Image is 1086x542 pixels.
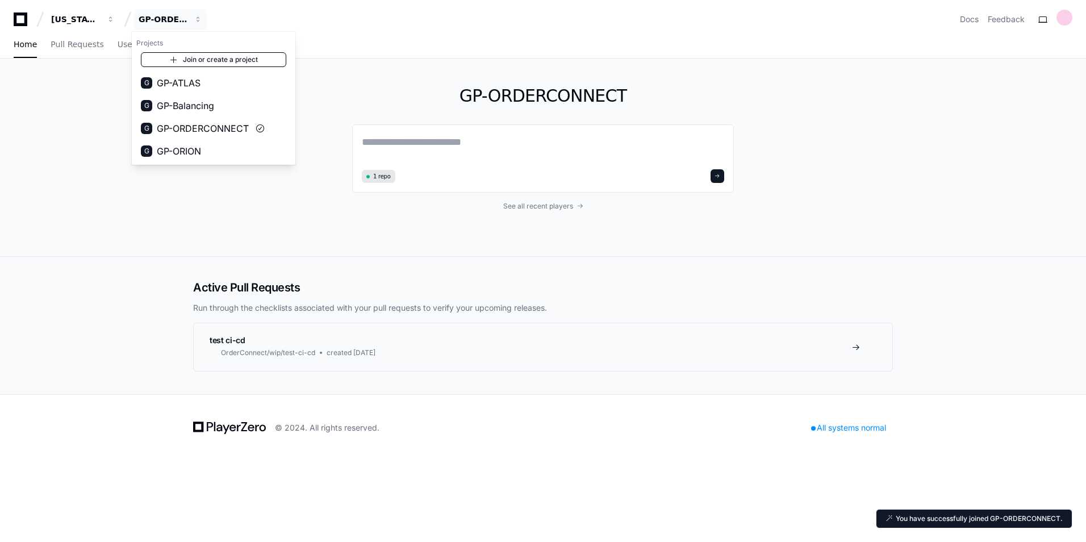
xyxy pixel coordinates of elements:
[352,202,734,211] a: See all recent players
[352,86,734,106] h1: GP-ORDERCONNECT
[373,172,391,181] span: 1 repo
[960,14,979,25] a: Docs
[193,302,893,314] p: Run through the checklists associated with your pull requests to verify your upcoming releases.
[141,145,152,157] div: G
[118,41,140,48] span: Users
[47,9,119,30] button: [US_STATE] Pacific
[51,32,103,58] a: Pull Requests
[118,32,140,58] a: Users
[134,9,207,30] button: GP-ORDERCONNECT
[157,144,201,158] span: GP-ORION
[51,41,103,48] span: Pull Requests
[327,348,375,357] span: created [DATE]
[157,122,249,135] span: GP-ORDERCONNECT
[988,14,1025,25] button: Feedback
[896,514,1063,523] p: You have successfully joined GP-ORDERCONNECT.
[210,335,245,345] span: test ci-cd
[221,348,315,357] span: OrderConnect/wip/test-ci-cd
[14,41,37,48] span: Home
[804,420,893,436] div: All systems normal
[132,32,295,165] div: [US_STATE] Pacific
[14,32,37,58] a: Home
[141,52,286,67] a: Join or create a project
[503,202,573,211] span: See all recent players
[139,14,187,25] div: GP-ORDERCONNECT
[141,100,152,111] div: G
[141,77,152,89] div: G
[157,99,214,112] span: GP-Balancing
[132,34,295,52] h1: Projects
[194,323,892,371] a: test ci-cdOrderConnect/wip/test-ci-cdcreated [DATE]
[157,76,201,90] span: GP-ATLAS
[275,422,379,433] div: © 2024. All rights reserved.
[141,123,152,134] div: G
[51,14,100,25] div: [US_STATE] Pacific
[193,280,893,295] h2: Active Pull Requests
